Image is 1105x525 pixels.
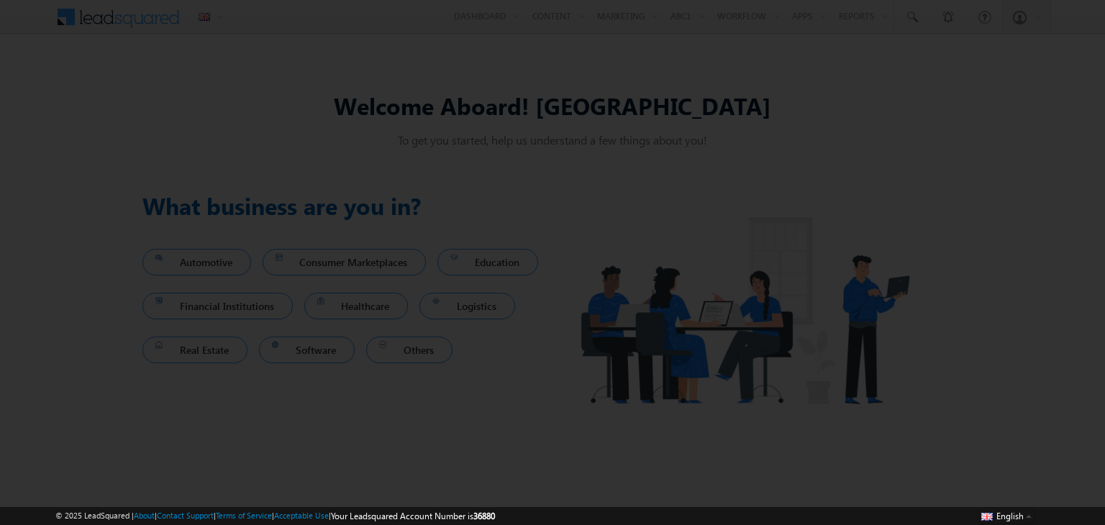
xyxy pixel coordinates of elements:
[473,511,495,521] span: 36880
[274,511,329,520] a: Acceptable Use
[134,511,155,520] a: About
[978,507,1035,524] button: English
[996,511,1024,521] span: English
[55,509,495,523] span: © 2025 LeadSquared | | | | |
[216,511,272,520] a: Terms of Service
[157,511,214,520] a: Contact Support
[331,511,495,521] span: Your Leadsquared Account Number is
